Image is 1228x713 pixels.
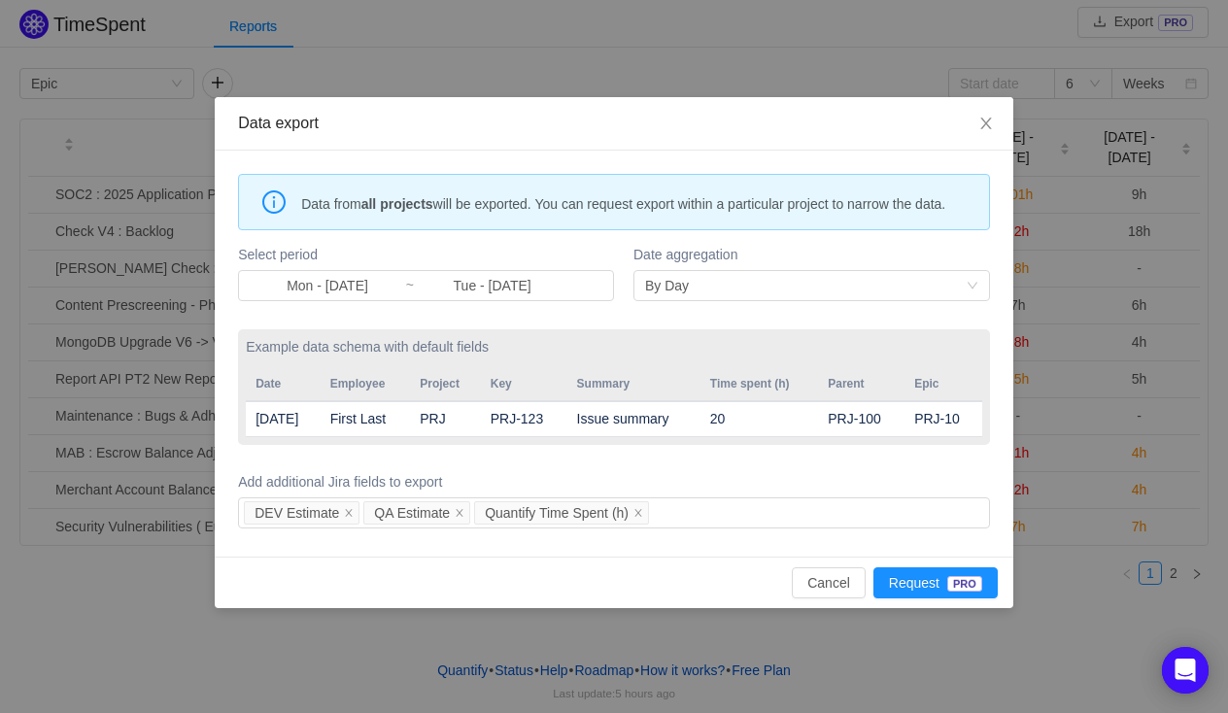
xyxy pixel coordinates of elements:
i: icon: info-circle [262,190,286,214]
i: icon: close [344,508,354,520]
td: PRJ-123 [481,401,567,437]
div: DEV Estimate [255,502,339,524]
label: Example data schema with default fields [246,337,982,357]
button: Close [959,97,1013,152]
th: Parent [818,367,904,401]
li: Quantify Time Spent (h) [474,501,649,525]
div: QA Estimate [374,502,450,524]
th: Epic [904,367,982,401]
label: Add additional Jira fields to export [238,472,990,492]
td: PRJ-10 [904,401,982,437]
i: icon: close [978,116,994,131]
td: PRJ [410,401,480,437]
th: Summary [567,367,700,401]
th: Date [246,367,320,401]
button: Cancel [792,567,866,598]
td: First Last [321,401,411,437]
div: By Day [645,271,689,300]
th: Time spent (h) [700,367,819,401]
td: Issue summary [567,401,700,437]
i: icon: close [633,508,643,520]
li: DEV Estimate [244,501,359,525]
label: Select period [238,245,614,265]
div: Open Intercom Messenger [1162,647,1209,694]
td: [DATE] [246,401,320,437]
strong: all projects [361,196,433,212]
th: Employee [321,367,411,401]
li: QA Estimate [363,501,470,525]
th: Key [481,367,567,401]
input: End date [415,275,570,296]
th: Project [410,367,480,401]
div: Quantify Time Spent (h) [485,502,629,524]
span: Data from will be exported. You can request export within a particular project to narrow the data. [301,193,974,215]
button: RequestPRO [873,567,998,598]
i: icon: down [967,280,978,293]
i: icon: close [455,508,464,520]
td: PRJ-100 [818,401,904,437]
div: Data export [238,113,990,134]
label: Date aggregation [633,245,990,265]
input: Start date [250,275,405,296]
td: 20 [700,401,819,437]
